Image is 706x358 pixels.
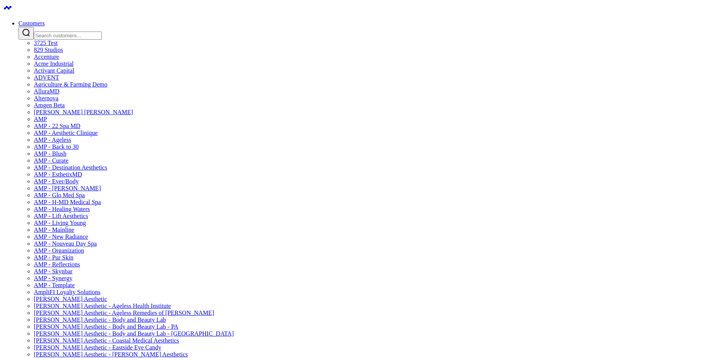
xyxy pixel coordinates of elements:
[34,116,47,122] a: AMP
[34,143,79,150] a: AMP - Back to 30
[18,20,45,27] a: Customers
[34,310,214,316] a: [PERSON_NAME] Aesthetic - Ageless Remedies of [PERSON_NAME]
[34,240,97,247] a: AMP - Nouveau Day Spa
[34,171,82,178] a: AMP - EsthetixMD
[34,157,68,164] a: AMP - Curate
[34,268,73,275] a: AMP - Skynbar
[18,27,34,40] button: Search customers button
[34,67,74,74] a: Activant Capital
[34,178,79,185] a: AMP - Ever/Body
[34,137,71,143] a: AMP - Ageless
[34,344,161,351] a: [PERSON_NAME] Aesthetic - Eastside Eye Candy
[34,123,80,129] a: AMP - 22 Spa MD
[34,337,179,344] a: [PERSON_NAME] Aesthetic - Coastal Medical Aesthetics
[34,81,108,88] a: Agriculture & Farming Demo
[34,102,65,108] a: Amgen Beta
[34,226,74,233] a: AMP - Mainline
[34,109,133,115] a: [PERSON_NAME] [PERSON_NAME]
[34,233,88,240] a: AMP - New Radiance
[34,316,166,323] a: [PERSON_NAME] Aesthetic - Body and Beauty Lab
[34,220,86,226] a: AMP - Living Young
[34,330,234,337] a: [PERSON_NAME] Aesthetic - Body and Beauty Lab - [GEOGRAPHIC_DATA]
[34,40,58,46] a: 3725 Test
[34,60,74,67] a: Acme Industrial
[34,88,60,95] a: AlluraMD
[34,53,59,60] a: Accenture
[34,351,188,358] a: [PERSON_NAME] Aesthetic - [PERSON_NAME] Aesthetics
[34,150,66,157] a: AMP - Blush
[34,275,72,281] a: AMP - Synergy
[34,296,107,302] a: [PERSON_NAME] Aesthetic
[34,95,58,102] a: Alternova
[34,289,100,295] a: AmpliFI Loyalty Solutions
[34,303,171,309] a: [PERSON_NAME] Aesthetic - Ageless Health Institute
[34,47,63,53] a: 829 Studios
[34,199,101,205] a: AMP - H-MD Medical Spa
[34,206,90,212] a: AMP - Healing Waters
[34,247,84,254] a: AMP - Organization
[34,164,107,171] a: AMP - Destination Aesthetics
[34,282,75,288] a: AMP - Template
[34,254,73,261] a: AMP - Pur Skin
[34,130,98,136] a: AMP - Aesthetic Clinique
[34,192,85,198] a: AMP - Glo Med Spa
[34,213,88,219] a: AMP - Lift Aesthetics
[34,74,59,81] a: ADVENT
[34,261,80,268] a: AMP - Reflections
[34,32,102,40] input: Search customers input
[34,323,178,330] a: [PERSON_NAME] Aesthetic - Body and Beauty Lab - PA
[34,185,101,191] a: AMP - [PERSON_NAME]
